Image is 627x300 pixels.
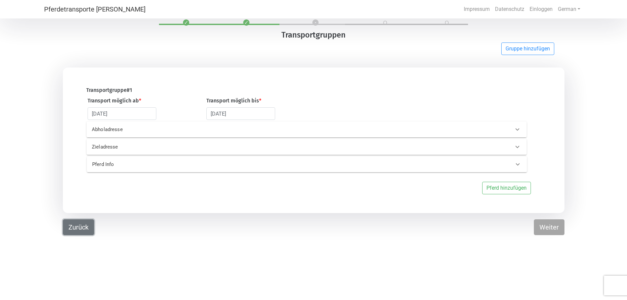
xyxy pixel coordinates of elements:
button: Zurück [63,219,94,235]
button: Gruppe hinzufügen [501,42,554,55]
a: Datenschutz [492,3,527,16]
div: Abholadresse [87,122,527,137]
label: Transport möglich ab [88,97,141,105]
a: German [555,3,583,16]
button: Pferd hinzufügen [482,182,531,194]
p: Zieladresse [92,143,291,151]
a: Impressum [461,3,492,16]
label: Transportgruppe # 1 [86,86,132,94]
div: Zieladresse [87,139,527,155]
input: Datum auswählen [88,107,156,120]
p: Abholadresse [92,126,291,133]
label: Transport möglich bis [206,97,261,105]
p: Pferd Info [92,161,291,168]
input: Datum auswählen [206,107,275,120]
button: Weiter [534,219,564,235]
div: Pferd Info [87,156,527,172]
a: Pferdetransporte [PERSON_NAME] [44,3,145,16]
a: Einloggen [527,3,555,16]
